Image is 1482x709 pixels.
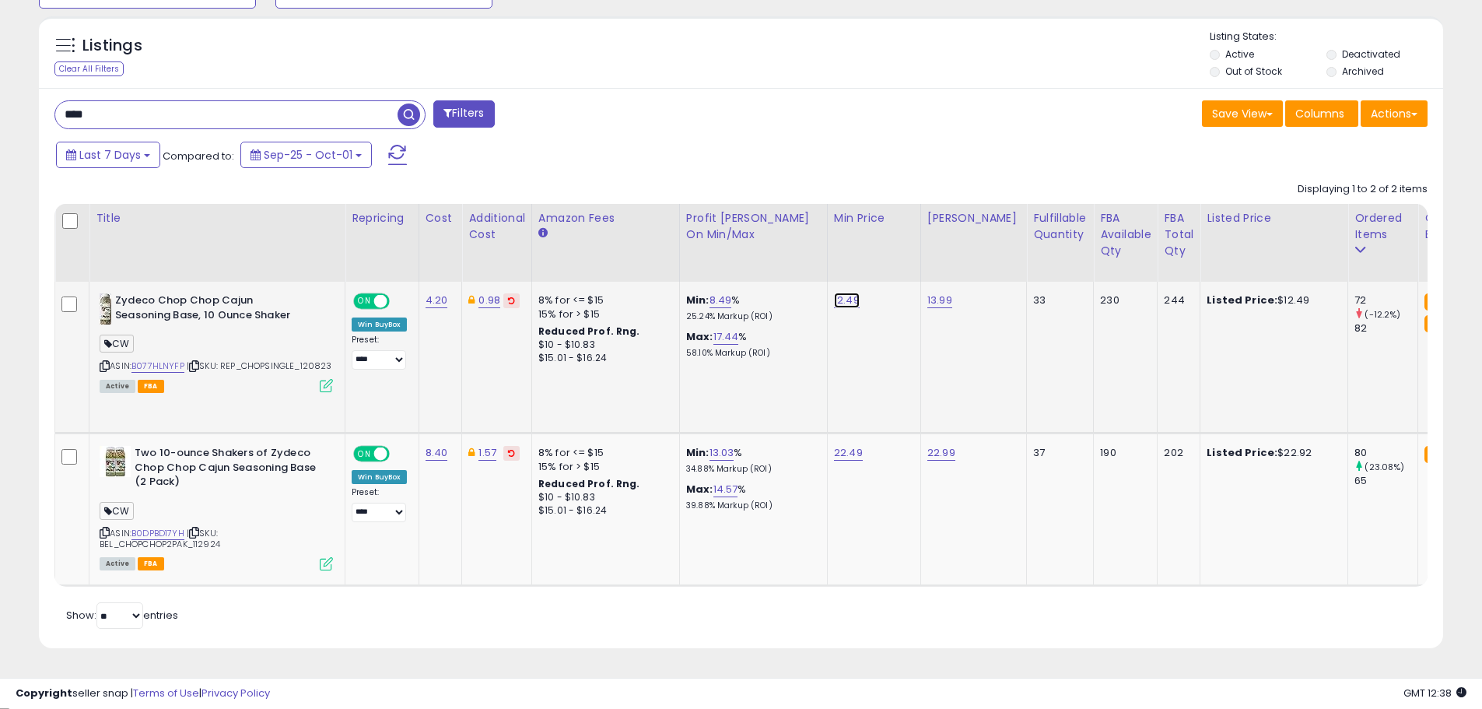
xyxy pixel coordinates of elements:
[138,380,164,393] span: FBA
[240,142,372,168] button: Sep-25 - Oct-01
[16,686,72,700] strong: Copyright
[927,210,1020,226] div: [PERSON_NAME]
[163,149,234,163] span: Compared to:
[100,335,134,353] span: CW
[352,487,407,522] div: Preset:
[686,464,815,475] p: 34.88% Markup (ROI)
[686,348,815,359] p: 58.10% Markup (ROI)
[79,147,141,163] span: Last 7 Days
[115,293,304,326] b: Zydeco Chop Chop Cajun Seasoning Base, 10 Ounce Shaker
[538,307,667,321] div: 15% for > $15
[1342,65,1384,78] label: Archived
[355,295,374,308] span: ON
[709,445,734,461] a: 13.03
[1100,210,1151,259] div: FBA Available Qty
[1285,100,1358,127] button: Columns
[100,293,333,391] div: ASIN:
[387,448,412,461] span: OFF
[426,445,448,461] a: 8.40
[187,360,332,372] span: | SKU: REP_CHOPSINGLE_120823
[686,483,815,511] div: %
[927,293,952,308] a: 13.99
[713,482,738,497] a: 14.57
[100,380,135,393] span: All listings currently available for purchase on Amazon
[1354,321,1417,335] div: 82
[1361,100,1428,127] button: Actions
[834,445,863,461] a: 22.49
[131,527,184,540] a: B0DPBD17YH
[1164,210,1193,259] div: FBA Total Qty
[1033,446,1081,460] div: 37
[426,210,456,226] div: Cost
[16,686,270,701] div: seller snap | |
[138,557,164,570] span: FBA
[1225,65,1282,78] label: Out of Stock
[538,460,667,474] div: 15% for > $15
[426,293,448,308] a: 4.20
[1424,446,1453,463] small: FBA
[1207,293,1277,307] b: Listed Price:
[538,293,667,307] div: 8% for <= $15
[1100,446,1145,460] div: 190
[1365,308,1400,321] small: (-12.2%)
[686,482,713,497] b: Max:
[538,491,667,504] div: $10 - $10.83
[686,329,713,344] b: Max:
[352,470,407,484] div: Win BuyBox
[468,210,525,243] div: Additional Cost
[1295,106,1344,121] span: Columns
[135,446,324,493] b: Two 10-ounce Shakers of Zydeco Chop Chop Cajun Seasoning Base (2 Pack)
[679,204,827,282] th: The percentage added to the cost of goods (COGS) that forms the calculator for Min & Max prices.
[352,210,412,226] div: Repricing
[131,360,184,373] a: B077HLNYFP
[538,325,640,338] b: Reduced Prof. Rng.
[1424,293,1453,311] small: FBA
[56,142,160,168] button: Last 7 Days
[1354,293,1417,307] div: 72
[100,527,220,550] span: | SKU: BEL_CHOPCHOP2PAK_112924
[201,686,270,700] a: Privacy Policy
[355,448,374,461] span: ON
[686,445,709,460] b: Min:
[1298,182,1428,197] div: Displaying 1 to 2 of 2 items
[1033,293,1081,307] div: 33
[387,295,412,308] span: OFF
[686,293,815,322] div: %
[686,330,815,359] div: %
[100,446,333,569] div: ASIN:
[1354,474,1417,488] div: 65
[1210,30,1443,44] p: Listing States:
[1207,210,1341,226] div: Listed Price
[1354,210,1411,243] div: Ordered Items
[1424,315,1453,332] small: FBA
[478,445,496,461] a: 1.57
[538,339,667,352] div: $10 - $10.83
[1225,47,1254,61] label: Active
[1033,210,1087,243] div: Fulfillable Quantity
[709,293,732,308] a: 8.49
[1164,293,1188,307] div: 244
[1342,47,1400,61] label: Deactivated
[478,293,500,308] a: 0.98
[1207,293,1336,307] div: $12.49
[1207,445,1277,460] b: Listed Price:
[1207,446,1336,460] div: $22.92
[538,352,667,365] div: $15.01 - $16.24
[686,446,815,475] div: %
[82,35,142,57] h5: Listings
[352,318,407,332] div: Win BuyBox
[686,500,815,511] p: 39.88% Markup (ROI)
[927,445,955,461] a: 22.99
[538,477,640,490] b: Reduced Prof. Rng.
[686,210,821,243] div: Profit [PERSON_NAME] on Min/Max
[1354,446,1417,460] div: 80
[264,147,352,163] span: Sep-25 - Oct-01
[1164,446,1188,460] div: 202
[100,446,131,477] img: 51Zi+5+O7DL._SL40_.jpg
[834,210,914,226] div: Min Price
[433,100,494,128] button: Filters
[100,557,135,570] span: All listings currently available for purchase on Amazon
[1365,461,1404,473] small: (23.08%)
[686,311,815,322] p: 25.24% Markup (ROI)
[1100,293,1145,307] div: 230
